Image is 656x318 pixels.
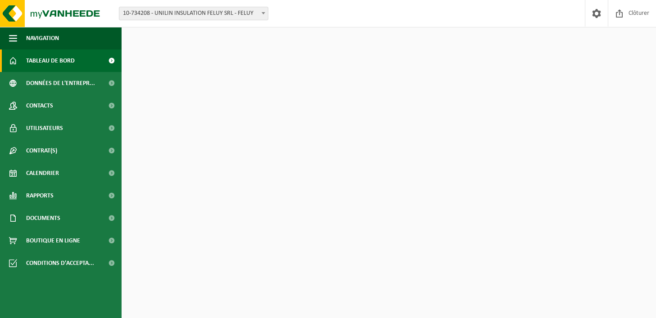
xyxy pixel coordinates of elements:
span: Rapports [26,184,54,207]
span: Conditions d'accepta... [26,252,94,274]
span: Contrat(s) [26,139,57,162]
span: Contacts [26,94,53,117]
span: Navigation [26,27,59,49]
span: 10-734208 - UNILIN INSULATION FELUY SRL - FELUY [119,7,268,20]
span: Tableau de bord [26,49,75,72]
span: Calendrier [26,162,59,184]
span: Données de l'entrepr... [26,72,95,94]
span: Boutique en ligne [26,229,80,252]
span: Documents [26,207,60,229]
span: Utilisateurs [26,117,63,139]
